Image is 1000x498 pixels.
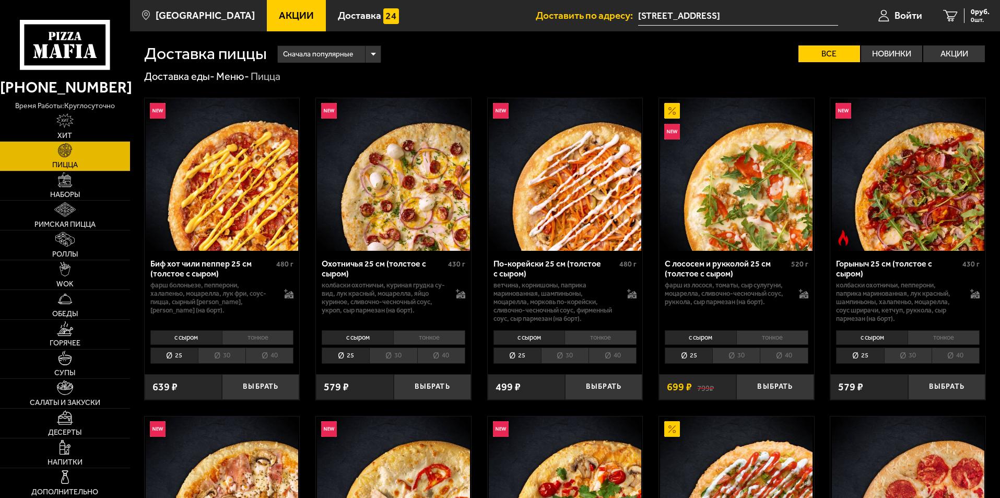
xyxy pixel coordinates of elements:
label: Акции [923,45,985,62]
span: Доставка [338,10,381,20]
span: Дополнительно [31,489,98,496]
li: с сыром [150,330,222,345]
li: 30 [541,348,589,364]
span: Обеды [52,310,78,318]
li: 25 [836,348,884,364]
button: Выбрать [736,374,814,400]
li: 40 [760,348,808,364]
span: Римская пицца [34,221,96,228]
a: НовинкаОхотничья 25 см (толстое с сыром) [316,98,471,251]
img: По-корейски 25 см (толстое с сыром) [489,98,641,251]
a: АкционныйНовинкаС лососем и рукколой 25 см (толстое с сыром) [659,98,814,251]
img: Острое блюдо [836,230,851,246]
li: 25 [150,348,198,364]
li: 25 [493,348,541,364]
img: Акционный [664,103,680,119]
p: ветчина, корнишоны, паприка маринованная, шампиньоны, моцарелла, морковь по-корейски, сливочно-че... [493,281,617,323]
span: Горячее [50,340,80,347]
span: 520 г [791,260,808,269]
span: 639 ₽ [152,382,178,392]
span: Роллы [52,251,78,258]
img: Новинка [493,421,509,437]
span: Войти [895,10,922,20]
li: с сыром [665,330,736,345]
div: С лососем и рукколой 25 см (толстое с сыром) [665,259,789,279]
span: 430 г [448,260,465,269]
label: Новинки [861,45,923,62]
span: Напитки [48,459,83,466]
input: Ваш адрес доставки [638,6,838,26]
img: Охотничья 25 см (толстое с сыром) [317,98,469,251]
button: Выбрать [565,374,642,400]
span: WOK [56,281,74,288]
span: 480 г [276,260,293,269]
span: 579 ₽ [838,382,863,392]
s: 799 ₽ [697,382,714,392]
button: Выбрать [908,374,985,400]
span: Супы [54,369,75,377]
span: 430 г [962,260,980,269]
img: Новинка [150,421,166,437]
img: Акционный [664,421,680,437]
img: Новинка [836,103,851,119]
p: колбаски охотничьи, куриная грудка су-вид, лук красный, моцарелла, яйцо куриное, сливочно-чесночн... [322,281,445,315]
a: Меню- [216,70,249,83]
p: фарш из лосося, томаты, сыр сулугуни, моцарелла, сливочно-чесночный соус, руккола, сыр пармезан (... [665,281,789,306]
span: Акции [279,10,314,20]
span: [GEOGRAPHIC_DATA] [156,10,255,20]
span: Пицца [52,161,78,169]
span: 579 ₽ [324,382,349,392]
span: Сначала популярные [283,44,353,64]
img: Биф хот чили пеппер 25 см (толстое с сыром) [146,98,298,251]
a: НовинкаОстрое блюдоГорыныч 25 см (толстое с сыром) [830,98,985,251]
li: 25 [322,348,369,364]
li: 25 [665,348,712,364]
img: Новинка [664,124,680,140]
p: колбаски Охотничьи, пепперони, паприка маринованная, лук красный, шампиньоны, халапеньо, моцарелл... [836,281,960,323]
span: 699 ₽ [667,382,692,392]
div: По-корейски 25 см (толстое с сыром) [493,259,617,279]
li: тонкое [564,330,637,345]
li: 40 [417,348,465,364]
button: Выбрать [222,374,299,400]
img: Новинка [493,103,509,119]
img: Новинка [321,421,337,437]
img: Новинка [150,103,166,119]
div: Горыныч 25 см (толстое с сыром) [836,259,960,279]
div: Охотничья 25 см (толстое с сыром) [322,259,445,279]
li: тонкое [736,330,808,345]
span: 499 ₽ [496,382,521,392]
li: с сыром [493,330,565,345]
li: 40 [245,348,293,364]
li: тонкое [393,330,465,345]
li: 40 [932,348,980,364]
div: Пицца [251,70,280,84]
span: Десерты [48,429,81,436]
span: Хит [57,132,72,140]
span: Салаты и закуски [30,399,100,407]
span: Наборы [50,191,80,199]
img: Новинка [321,103,337,119]
li: с сыром [836,330,908,345]
li: 30 [712,348,760,364]
span: Доставить по адресу: [536,10,638,20]
span: 0 руб. [971,8,990,16]
a: Доставка еды- [144,70,215,83]
h1: Доставка пиццы [144,45,267,62]
li: с сыром [322,330,393,345]
span: 0 шт. [971,17,990,23]
img: Горыныч 25 см (толстое с сыром) [832,98,984,251]
li: 30 [884,348,932,364]
p: фарш болоньезе, пепперони, халапеньо, моцарелла, лук фри, соус-пицца, сырный [PERSON_NAME], [PERS... [150,281,274,315]
div: Биф хот чили пеппер 25 см (толстое с сыром) [150,259,274,279]
span: 480 г [619,260,637,269]
li: 30 [198,348,245,364]
a: НовинкаПо-корейски 25 см (толстое с сыром) [488,98,643,251]
img: С лососем и рукколой 25 см (толстое с сыром) [660,98,813,251]
label: Все [798,45,860,62]
li: тонкое [222,330,294,345]
li: 40 [589,348,637,364]
li: 30 [369,348,417,364]
img: 15daf4d41897b9f0e9f617042186c801.svg [383,8,399,24]
a: НовинкаБиф хот чили пеппер 25 см (толстое с сыром) [145,98,300,251]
